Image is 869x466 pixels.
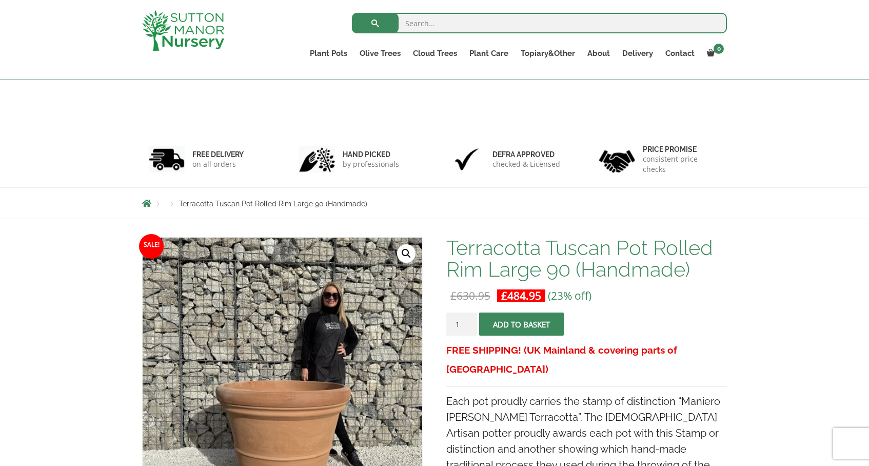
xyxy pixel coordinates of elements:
[701,46,727,61] a: 0
[299,146,335,172] img: 2.jpg
[581,46,616,61] a: About
[463,46,515,61] a: Plant Care
[192,150,244,159] h6: FREE DELIVERY
[492,150,560,159] h6: Defra approved
[450,288,490,303] bdi: 630.95
[479,313,564,336] button: Add to basket
[501,288,541,303] bdi: 484.95
[179,200,367,208] span: Terracotta Tuscan Pot Rolled Rim Large 90 (Handmade)
[304,46,353,61] a: Plant Pots
[352,13,727,33] input: Search...
[139,234,164,259] span: Sale!
[450,288,457,303] span: £
[149,146,185,172] img: 1.jpg
[548,288,591,303] span: (23% off)
[515,46,581,61] a: Topiary&Other
[643,154,721,174] p: consistent price checks
[142,199,727,207] nav: Breadcrumbs
[643,145,721,154] h6: Price promise
[343,150,399,159] h6: hand picked
[446,313,477,336] input: Product quantity
[343,159,399,169] p: by professionals
[449,146,485,172] img: 3.jpg
[492,159,560,169] p: checked & Licensed
[407,46,463,61] a: Cloud Trees
[397,244,416,263] a: View full-screen image gallery
[659,46,701,61] a: Contact
[616,46,659,61] a: Delivery
[192,159,244,169] p: on all orders
[353,46,407,61] a: Olive Trees
[501,288,507,303] span: £
[446,341,727,379] h3: FREE SHIPPING! (UK Mainland & covering parts of [GEOGRAPHIC_DATA])
[599,144,635,175] img: 4.jpg
[714,44,724,54] span: 0
[142,10,224,51] img: logo
[446,237,727,280] h1: Terracotta Tuscan Pot Rolled Rim Large 90 (Handmade)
